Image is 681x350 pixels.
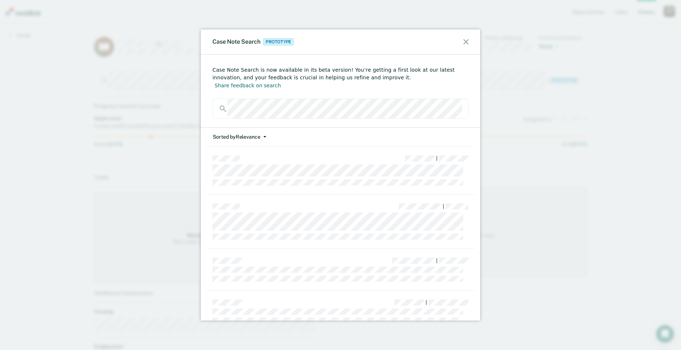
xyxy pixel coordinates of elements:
[212,81,283,90] button: Share feedback on search
[212,66,469,90] div: Case Note Search is now available in its beta version! You’re getting a first look at our latest ...
[263,38,294,45] span: Prototype
[436,155,438,162] div: |
[443,203,444,210] div: |
[436,258,438,264] div: |
[426,299,427,306] div: |
[212,128,267,146] button: Sorted byRelevance
[212,38,295,45] div: Case Note Search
